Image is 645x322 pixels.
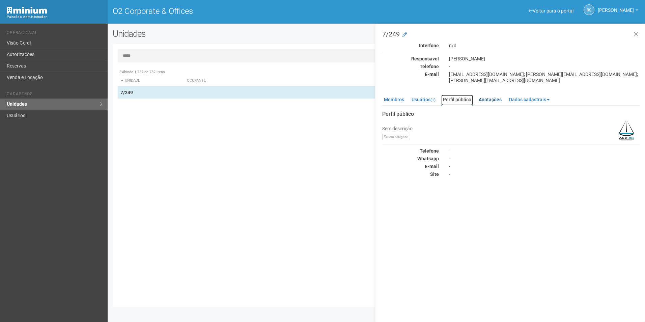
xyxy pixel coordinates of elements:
[444,63,645,70] div: -
[377,63,444,70] div: Telefone
[477,95,503,105] a: Anotações
[529,8,573,14] a: Voltar para o portal
[441,95,473,106] a: Perfil público
[377,156,444,162] div: Whatsapp
[410,95,437,105] a: Usuários(1)
[377,71,444,77] div: E-mail
[444,148,645,154] div: -
[430,98,436,102] small: (1)
[377,163,444,169] div: E-mail
[382,95,406,105] a: Membros
[444,156,645,162] div: -
[444,163,645,169] div: -
[507,95,551,105] a: Dados cadastrais
[377,56,444,62] div: Responsável
[598,1,634,13] span: Rayssa Soares Ribeiro
[7,91,103,99] li: Cadastros
[444,56,645,62] div: [PERSON_NAME]
[7,30,103,37] li: Operacional
[113,29,327,39] h2: Unidades
[382,31,640,37] h3: 7/249
[444,43,645,49] div: n/d
[598,8,638,14] a: [PERSON_NAME]
[7,7,47,14] img: Minium
[382,126,573,139] div: Sem descrição
[377,148,444,154] div: Telefone
[444,171,645,177] div: -
[382,111,640,117] strong: Perfil público
[377,171,444,177] div: Site
[382,134,410,140] span: Sem categoria
[184,75,412,86] th: Ocupante: activate to sort column ascending
[402,31,407,38] a: Modificar a unidade
[444,71,645,83] div: [EMAIL_ADDRESS][DOMAIN_NAME]; [PERSON_NAME][EMAIL_ADDRESS][DOMAIN_NAME]; [PERSON_NAME][EMAIL_ADDR...
[584,4,594,15] a: RS
[377,43,444,49] div: Interfone
[118,69,635,75] div: Exibindo 1-732 de 732 itens
[616,120,636,141] img: business.png
[118,75,184,86] th: Unidade: activate to sort column descending
[113,7,371,16] h1: O2 Corporate & Offices
[120,90,133,95] strong: 7/249
[7,14,103,20] div: Painel do Administrador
